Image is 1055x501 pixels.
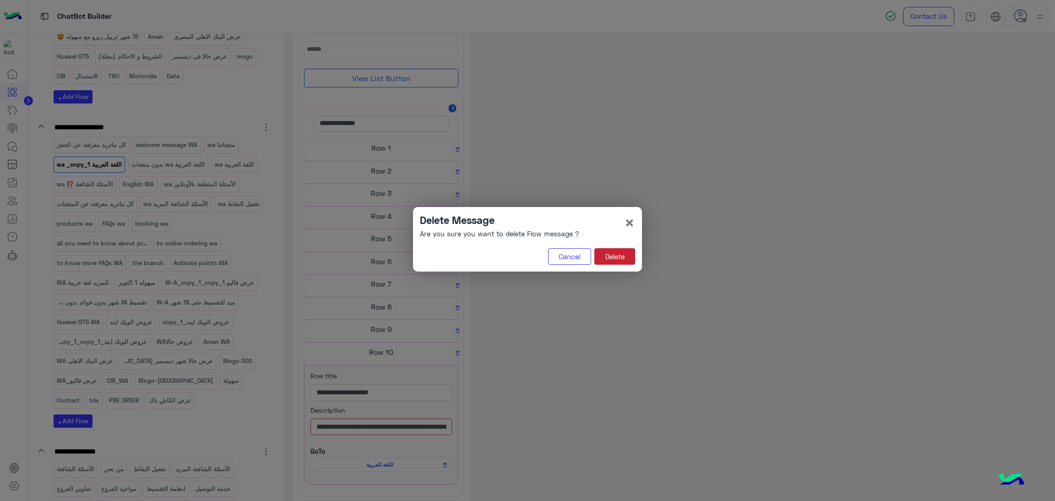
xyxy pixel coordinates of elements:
h6: Are you sure you want to delete Flow message ? [420,229,579,238]
img: hulul-logo.png [995,464,1028,496]
h4: Delete Message [420,214,579,226]
button: Delete [594,248,635,265]
button: Close [624,214,635,231]
span: × [624,212,635,233]
button: Cancel [548,248,591,265]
